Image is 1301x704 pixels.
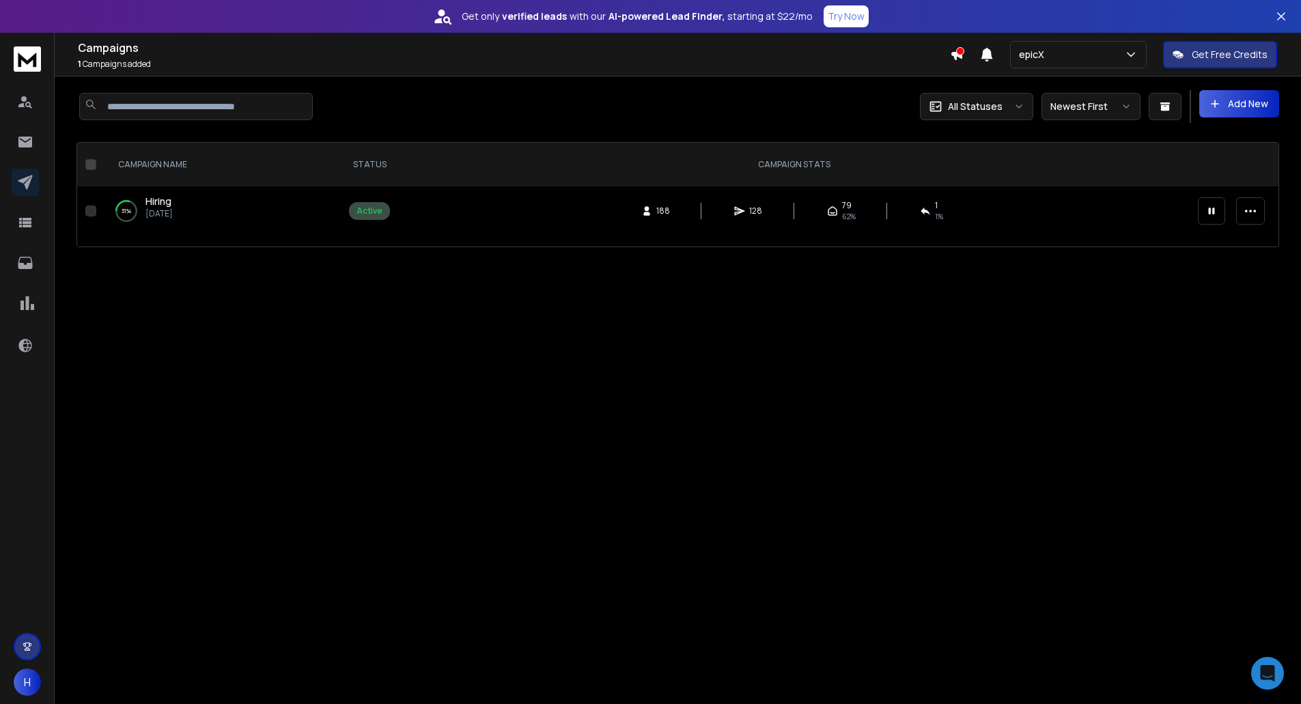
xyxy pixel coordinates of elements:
span: 1 [935,200,938,211]
strong: AI-powered Lead Finder, [608,10,725,23]
p: All Statuses [948,100,1003,113]
p: 31 % [122,204,131,218]
a: Hiring [145,195,171,208]
button: H [14,668,41,696]
span: 62 % [842,211,856,222]
th: CAMPAIGN NAME [102,143,341,186]
span: 128 [749,206,763,216]
p: Get only with our starting at $22/mo [462,10,813,23]
p: [DATE] [145,208,173,219]
button: Newest First [1041,93,1141,120]
span: 79 [842,200,852,211]
td: 31%Hiring[DATE] [102,186,341,236]
span: 1 % [935,211,943,222]
button: Add New [1199,90,1279,117]
span: 1 [78,58,81,70]
h1: Campaigns [78,40,950,56]
th: CAMPAIGN STATS [398,143,1190,186]
p: Try Now [828,10,865,23]
p: Get Free Credits [1192,48,1268,61]
div: Open Intercom Messenger [1251,657,1284,690]
button: Get Free Credits [1163,41,1277,68]
button: Try Now [824,5,869,27]
p: epicX [1019,48,1050,61]
strong: verified leads [502,10,567,23]
div: Active [356,206,382,216]
th: STATUS [341,143,398,186]
img: logo [14,46,41,72]
p: Campaigns added [78,59,950,70]
span: 188 [656,206,670,216]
